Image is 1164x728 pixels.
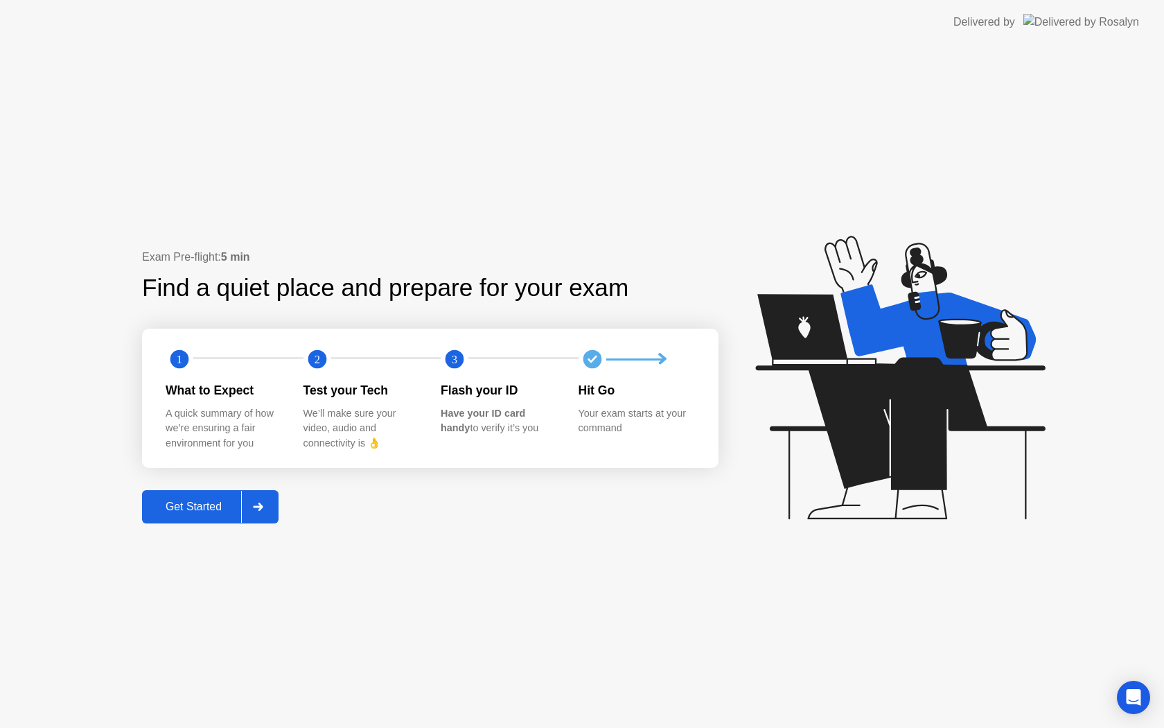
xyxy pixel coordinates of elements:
text: 1 [177,353,182,366]
text: 3 [452,353,457,366]
div: We’ll make sure your video, audio and connectivity is 👌 [303,406,419,451]
div: Open Intercom Messenger [1117,681,1150,714]
div: What to Expect [166,381,281,399]
div: to verify it’s you [441,406,556,436]
div: Your exam starts at your command [579,406,694,436]
b: Have your ID card handy [441,408,525,434]
b: 5 min [221,251,250,263]
img: Delivered by Rosalyn [1023,14,1139,30]
div: Test your Tech [303,381,419,399]
div: Get Started [146,501,241,513]
div: Hit Go [579,381,694,399]
button: Get Started [142,490,279,523]
div: Exam Pre-flight: [142,249,718,266]
div: Delivered by [953,14,1015,31]
text: 2 [314,353,319,366]
div: A quick summary of how we’re ensuring a fair environment for you [166,406,281,451]
div: Flash your ID [441,381,556,399]
div: Find a quiet place and prepare for your exam [142,270,630,306]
